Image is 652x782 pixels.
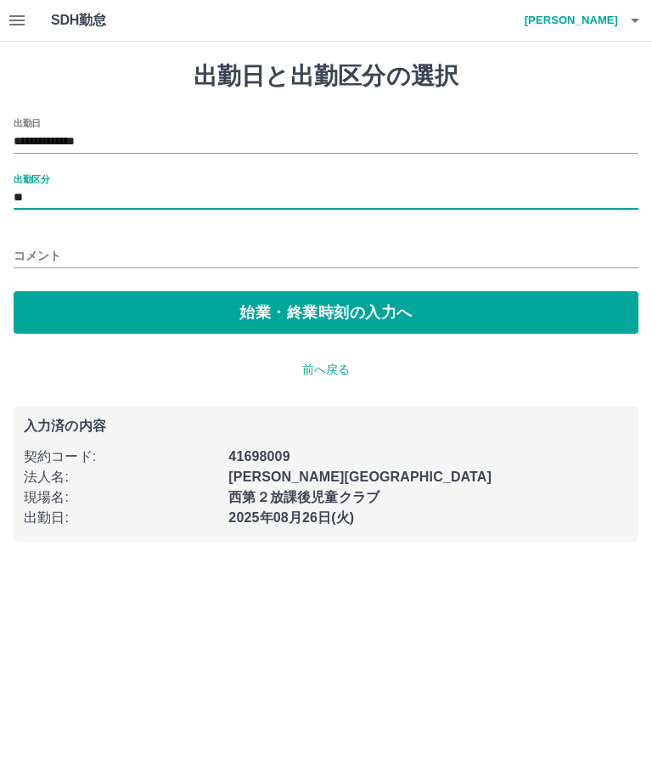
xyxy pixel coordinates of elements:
[24,487,218,508] p: 現場名 :
[228,449,289,464] b: 41698009
[228,470,492,484] b: [PERSON_NAME][GEOGRAPHIC_DATA]
[24,419,628,433] p: 入力済の内容
[14,62,638,91] h1: 出勤日と出勤区分の選択
[228,510,354,525] b: 2025年08月26日(火)
[14,361,638,379] p: 前へ戻る
[24,508,218,528] p: 出勤日 :
[14,116,41,129] label: 出勤日
[24,467,218,487] p: 法人名 :
[14,291,638,334] button: 始業・終業時刻の入力へ
[24,447,218,467] p: 契約コード :
[14,172,49,185] label: 出勤区分
[228,490,379,504] b: 西第２放課後児童クラブ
